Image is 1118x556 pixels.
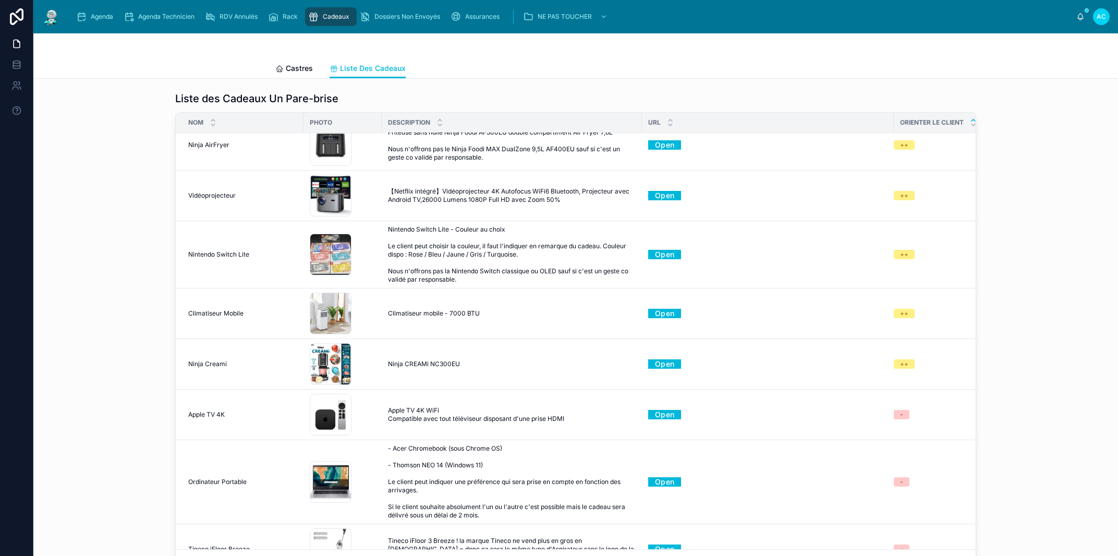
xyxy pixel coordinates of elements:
[188,410,225,419] span: Apple TV 4K
[648,356,681,372] a: Open
[900,410,903,419] div: -
[286,63,313,74] span: Castres
[900,191,908,200] div: ++
[188,545,250,553] span: Tineco iFloor Breeze
[388,187,636,204] span: 【Netflix intégré】Vidéoprojecteur 4K Autofocus WiFi6 Bluetooth, Projecteur avec Android TV,26000 L...
[138,13,195,21] span: Agenda Technicien
[465,13,500,21] span: Assurances
[188,118,203,127] span: Nom
[310,118,332,127] span: Photo
[120,7,202,26] a: Agenda Technicien
[188,191,236,200] span: Vidéoprojecteur
[73,7,120,26] a: Agenda
[648,137,681,153] a: Open
[220,13,258,21] span: RDV Annulés
[388,360,460,368] span: Ninja CREAMi NC300EU
[265,7,305,26] a: Rack
[188,478,247,486] span: Ordinateur Portable
[648,246,681,262] a: Open
[520,7,613,26] a: NE PAS TOUCHER
[648,118,661,127] span: URL
[648,187,681,203] a: Open
[900,545,903,554] div: -
[388,444,636,519] span: - Acer Chromebook (sous Chrome OS) - Thomson NEO 14 (Windows 11) Le client peut indiquer une préf...
[388,118,430,127] span: Description
[388,309,480,318] span: Climatiseur mobile - 7000 BTU
[900,309,908,318] div: ++
[648,474,681,490] a: Open
[175,91,338,106] h1: Liste des Cadeaux Un Pare-brise
[1097,13,1106,21] span: AC
[900,359,908,369] div: ++
[648,305,681,321] a: Open
[283,13,298,21] span: Rack
[648,406,681,422] a: Open
[305,7,357,26] a: Cadeaux
[357,7,447,26] a: Dossiers Non Envoyés
[188,309,244,318] span: Climatiseur Mobile
[538,13,592,21] span: NE PAS TOUCHER
[900,477,903,487] div: -
[900,118,964,127] span: Orienter le client
[323,13,349,21] span: Cadeaux
[42,8,60,25] img: App logo
[330,59,406,79] a: Liste Des Cadeaux
[188,360,227,368] span: Ninja Creami
[374,13,440,21] span: Dossiers Non Envoyés
[447,7,507,26] a: Assurances
[900,140,908,150] div: ++
[91,13,113,21] span: Agenda
[202,7,265,26] a: RDV Annulés
[388,406,617,423] span: Apple TV 4K WiFi Compatible avec tout téléviseur disposant d'une prise HDMI
[188,141,229,149] span: Ninja AirFryer
[388,225,636,284] span: Nintendo Switch Lite - Couleur au choix Le client peut choisir la couleur, il faut l'indiquer en ...
[275,59,313,80] a: Castres
[188,250,249,259] span: Nintendo Switch Lite
[340,63,406,74] span: Liste Des Cadeaux
[900,250,908,259] div: ++
[69,5,1076,28] div: scrollable content
[388,128,636,162] span: Friteuse sans huile Ninja Foodi AF300EU double compartiment Air Fryer 7,6L Nous n'offrons pas le ...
